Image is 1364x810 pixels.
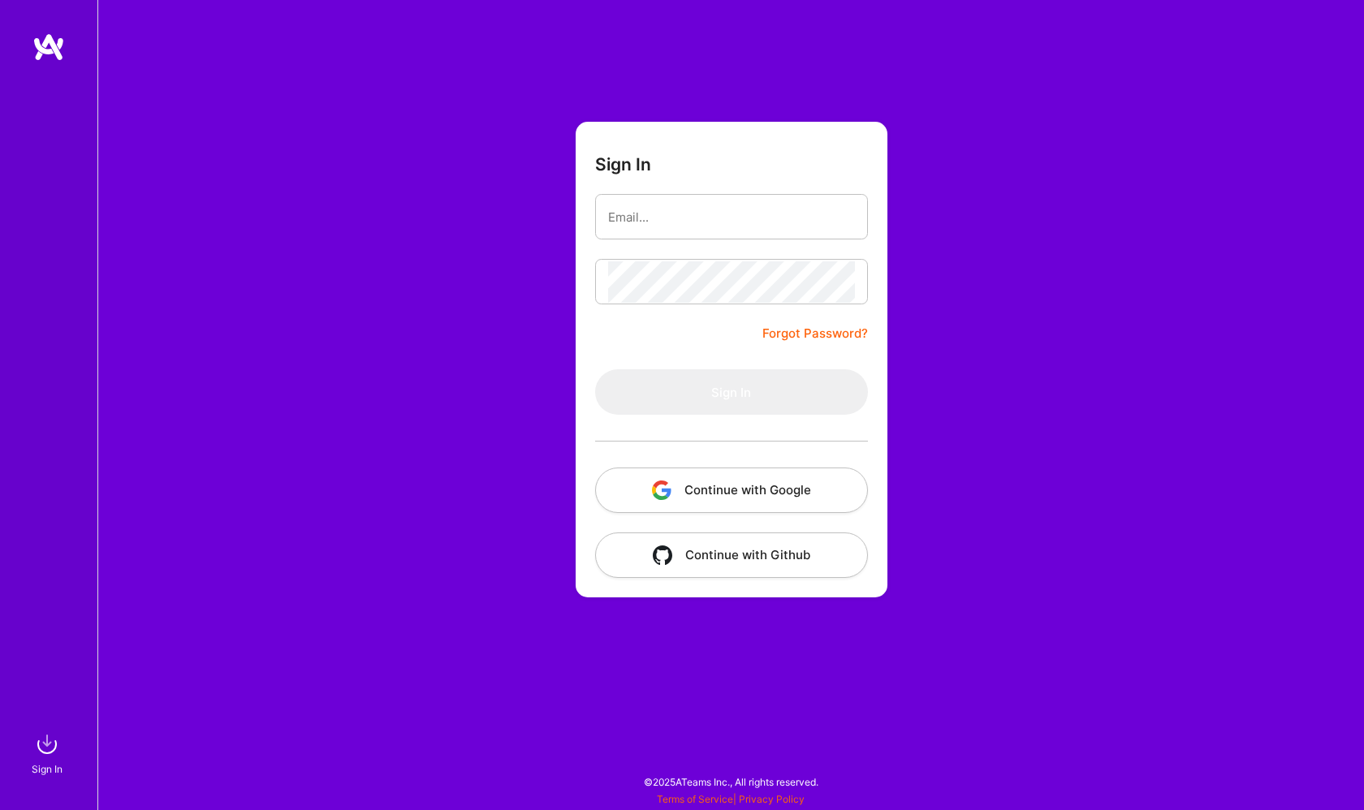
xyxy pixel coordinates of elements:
[608,196,855,238] input: Email...
[653,545,672,565] img: icon
[652,480,671,500] img: icon
[31,728,63,760] img: sign in
[595,154,651,174] h3: Sign In
[595,467,868,513] button: Continue with Google
[739,793,805,805] a: Privacy Policy
[657,793,733,805] a: Terms of Service
[595,369,868,415] button: Sign In
[595,532,868,578] button: Continue with Github
[32,760,63,778] div: Sign In
[657,793,805,805] span: |
[762,324,868,343] a: Forgot Password?
[97,761,1364,802] div: © 2025 ATeams Inc., All rights reserved.
[32,32,65,62] img: logo
[34,728,63,778] a: sign inSign In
